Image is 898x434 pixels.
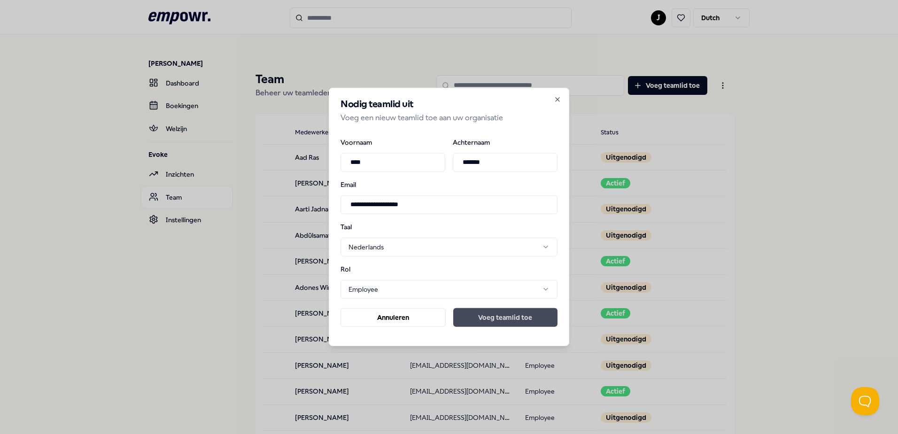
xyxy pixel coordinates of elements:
[453,308,557,327] button: Voeg teamlid toe
[341,112,557,124] p: Voeg een nieuw teamlid toe aan uw organisatie
[341,223,389,230] label: Taal
[341,181,557,187] label: Email
[341,139,445,145] label: Voornaam
[341,308,446,327] button: Annuleren
[341,100,557,109] h2: Nodig teamlid uit
[341,266,389,272] label: Rol
[453,139,557,145] label: Achternaam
